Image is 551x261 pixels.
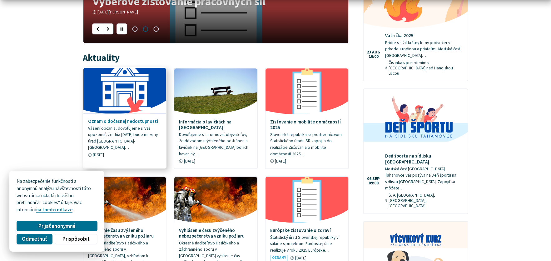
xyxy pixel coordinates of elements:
span: Prejsť na slajd 1 [130,23,140,34]
h3: Aktuality [83,53,120,63]
span: 23 [367,50,371,54]
button: Prispôsobiť [55,234,97,244]
div: Pozastaviť pohyb slajdera [117,23,127,34]
span: 09:00 [367,181,380,185]
span: 06 [367,177,371,181]
p: Vážení občania, dovoľujeme si Vás upozorniť, že dňa [DATE] bude miestny úrad [GEOGRAPHIC_DATA]-[G... [88,125,161,151]
span: Prejsť na slajd 2 [140,23,151,34]
span: Prijať anonymné [38,223,76,229]
a: Deň športu na sídlisku [GEOGRAPHIC_DATA] Mestská časť [GEOGRAPHIC_DATA] Ťahanovce Vás pozýva na D... [364,89,468,213]
p: Štatistický úrad Slovenskej republiky v súlade s projektom Európskej únie realizuje v roku 2025 E... [270,234,344,254]
span: [DATE] [184,158,195,164]
span: [DATE] [93,152,104,158]
a: na tomto odkaze [36,207,72,213]
span: [DATE] [295,255,306,261]
span: Čistinka s posedením v [GEOGRAPHIC_DATA] nad Hanojskou ulicou [389,60,463,76]
h4: Vatrička 2025 [385,33,463,38]
h4: Informácia o lavičkách na [GEOGRAPHIC_DATA] [179,119,252,130]
h4: Vyhlásenie času zvýšeného nebezpečenstva vzniku požiaru [179,228,252,239]
span: 16:00 [367,54,380,59]
span: Prejsť na slajd 3 [151,23,161,34]
h4: Deň športu na sídlisku [GEOGRAPHIC_DATA] [385,153,463,164]
span: Prispôsobiť [62,236,89,242]
div: Predošlý slajd [92,23,103,34]
button: Odmietnuť [17,234,52,244]
p: Dovoľujeme si informovať obyvateľov, že dôvodom urýchleného odstránenia lavičiek na [GEOGRAPHIC_D... [179,132,252,157]
div: Nasledujúci slajd [103,23,113,34]
p: Mestská časť [GEOGRAPHIC_DATA] Ťahanovce Vás pozýva na Deň športu na sídlisku [GEOGRAPHIC_DATA]. ... [385,166,463,192]
h4: Oznam o dočasnej nedostupnosti [88,118,161,124]
h4: Zisťovanie o mobilite domácností 2025 [270,119,344,130]
a: Zisťovanie o mobilite domácností 2025 Slovenská republika sa prostredníctvom Štatistického úradu ... [266,68,348,168]
a: Informácia o lavičkách na [GEOGRAPHIC_DATA] Dovoľujeme si informovať obyvateľov, že dôvodom urých... [174,68,257,168]
span: Odmietnuť [22,236,47,242]
span: [DATE][PERSON_NAME] [97,9,138,15]
span: [DATE] [275,158,286,164]
span: Š. A. [GEOGRAPHIC_DATA], [GEOGRAPHIC_DATA], [GEOGRAPHIC_DATA] [389,193,463,208]
span: sep [372,177,380,181]
h4: Odvolanie času zvýšeného nebezpečenstva vzniku požiaru [88,228,161,239]
span: aug [372,50,380,54]
button: Prijať anonymné [17,221,97,231]
p: Na zabezpečenie funkčnosti a anonymnú analýzu návštevnosti táto webstránka ukladá do vášho prehli... [17,178,97,213]
a: Oznam o dočasnej nedostupnosti Vážení občania, dovoľujeme si Vás upozorniť, že dňa [DATE] bude mi... [83,68,166,162]
p: Príďte si užiť krásny letný podvečer v prírode s rodinou a priateľmi. Mestská časť [GEOGRAPHIC_DA... [385,40,463,59]
p: Slovenská republika sa prostredníctvom Štatistického úradu SR zapojila do realizácie Zisťovania o... [270,132,344,157]
h4: Európske zisťovanie o zdraví [270,228,344,233]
